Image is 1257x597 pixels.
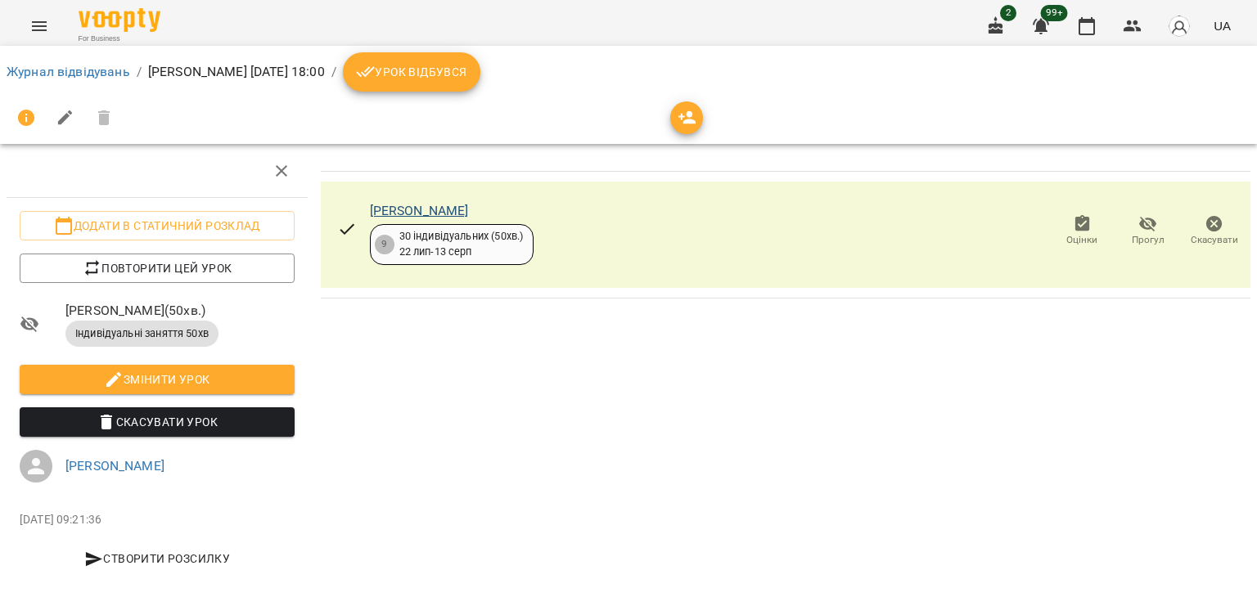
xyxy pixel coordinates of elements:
span: Оцінки [1066,233,1097,247]
span: 2 [1000,5,1016,21]
button: Урок відбувся [343,52,480,92]
div: 30 індивідуальних (50хв.) 22 лип - 13 серп [399,229,524,259]
button: Скасувати [1181,209,1247,254]
div: 9 [375,235,394,254]
span: Повторити цей урок [33,258,282,278]
span: 99+ [1041,5,1068,21]
span: Скасувати [1191,233,1238,247]
span: Скасувати Урок [33,412,282,432]
p: [DATE] 09:21:36 [20,512,295,528]
button: Оцінки [1049,209,1115,254]
button: Menu [20,7,59,46]
li: / [331,62,336,82]
img: Voopty Logo [79,8,160,32]
a: [PERSON_NAME] [65,458,164,474]
nav: breadcrumb [7,52,1250,92]
a: [PERSON_NAME] [370,203,469,218]
li: / [137,62,142,82]
span: Додати в статичний розклад [33,216,282,236]
span: Прогул [1132,233,1165,247]
img: avatar_s.png [1168,15,1191,38]
button: Додати в статичний розклад [20,211,295,240]
span: Створити розсилку [26,549,288,568]
span: [PERSON_NAME] ( 50 хв. ) [65,301,295,321]
span: Індивідуальні заняття 50хв [65,326,219,341]
button: Створити розсилку [20,544,295,573]
button: UA [1207,11,1237,41]
span: For Business [79,34,160,44]
button: Скасувати Урок [20,407,295,437]
p: [PERSON_NAME] [DATE] 18:00 [148,62,325,82]
button: Повторити цей урок [20,254,295,283]
a: Журнал відвідувань [7,64,130,79]
button: Змінити урок [20,365,295,394]
span: Змінити урок [33,370,282,389]
button: Прогул [1115,209,1182,254]
span: UA [1214,17,1231,34]
span: Урок відбувся [356,62,467,82]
